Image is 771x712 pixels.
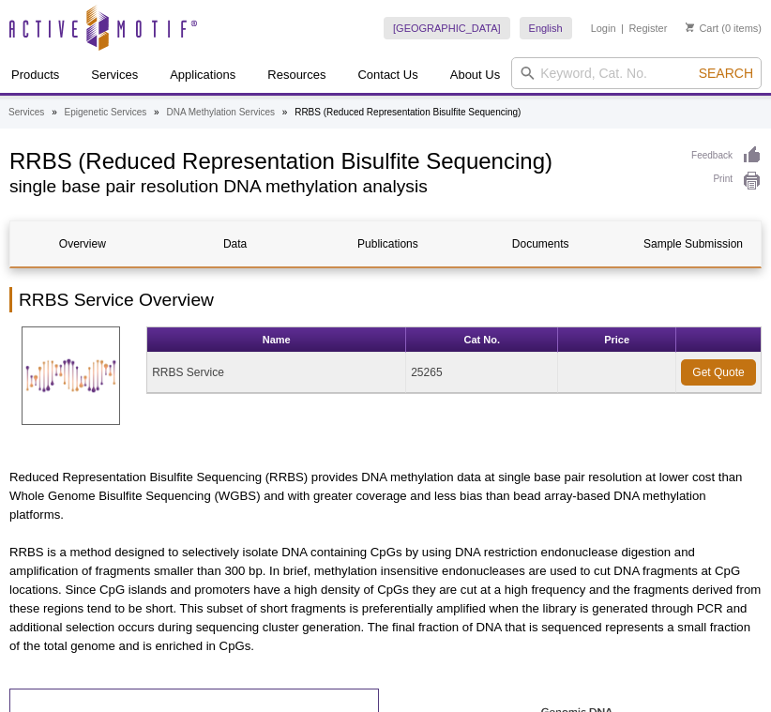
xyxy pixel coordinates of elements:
[9,178,673,195] h2: single base pair resolution DNA methylation analysis
[22,326,120,425] img: Reduced Representation Bisulfite Sequencing (RRBS)
[693,65,759,82] button: Search
[621,221,765,266] a: Sample Submission
[9,145,673,174] h1: RRBS (Reduced Representation Bisulfite Sequencing)
[52,107,57,117] li: »
[256,57,337,93] a: Resources
[80,57,149,93] a: Services
[159,57,247,93] a: Applications
[406,353,558,393] td: 25265
[686,17,762,39] li: (0 items)
[295,107,521,117] li: RRBS (Reduced Representation Bisulfite Sequencing)
[346,57,429,93] a: Contact Us
[511,57,762,89] input: Keyword, Cat. No.
[628,22,667,35] a: Register
[64,104,146,121] a: Epigenetic Services
[166,104,275,121] a: DNA Methylation Services
[147,353,406,393] td: RRBS Service
[686,23,694,32] img: Your Cart
[384,17,510,39] a: [GEOGRAPHIC_DATA]
[9,543,762,656] p: RRBS is a method designed to selectively isolate DNA containing CpGs by using DNA restriction end...
[681,359,756,386] a: Get Quote
[558,327,676,353] th: Price
[163,221,308,266] a: Data
[468,221,612,266] a: Documents
[9,287,762,312] h2: RRBS Service Overview
[8,104,44,121] a: Services
[282,107,288,117] li: »
[691,145,762,166] a: Feedback
[9,468,762,524] p: Reduced Representation Bisulfite Sequencing (RRBS) provides DNA methylation data at single base p...
[699,66,753,81] span: Search
[520,17,572,39] a: English
[316,221,461,266] a: Publications
[691,171,762,191] a: Print
[154,107,159,117] li: »
[406,327,558,353] th: Cat No.
[10,221,155,266] a: Overview
[686,22,718,35] a: Cart
[439,57,511,93] a: About Us
[147,327,406,353] th: Name
[621,17,624,39] li: |
[591,22,616,35] a: Login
